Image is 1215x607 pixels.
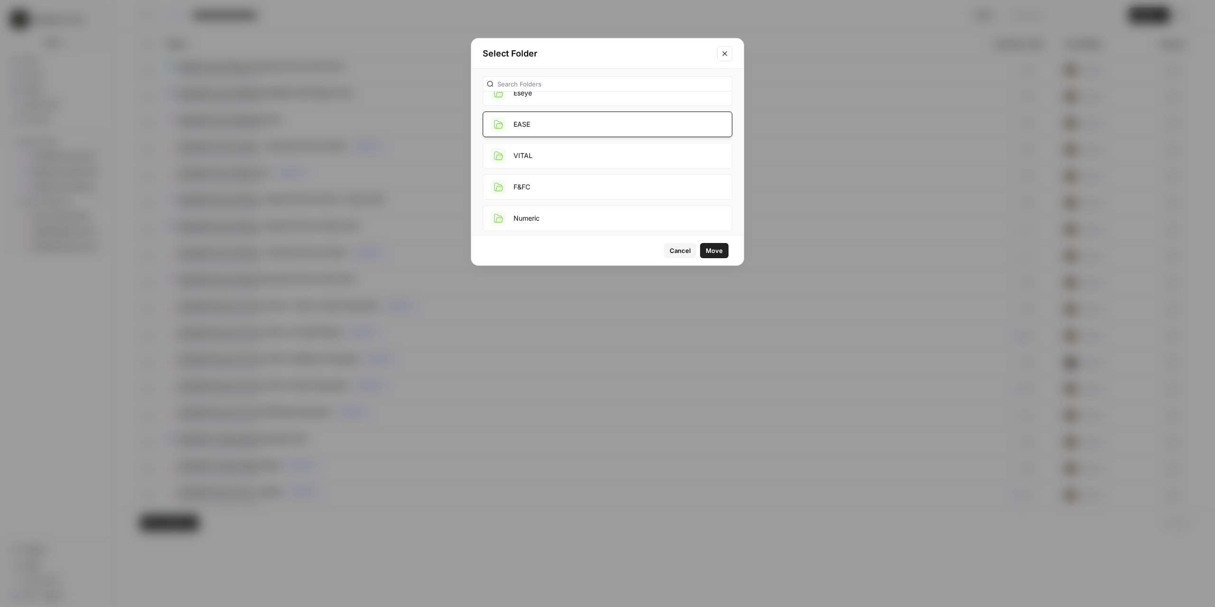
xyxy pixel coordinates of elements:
input: Search Folders [497,79,728,89]
h2: Select Folder [483,47,711,60]
button: Eseye [483,80,732,106]
button: Cancel [664,243,696,258]
button: Move [700,243,729,258]
button: Close modal [717,46,732,61]
button: Numeric [483,205,732,231]
button: F&FC [483,174,732,200]
button: EASE [483,112,732,137]
button: VITAL [483,143,732,168]
span: Cancel [670,246,691,255]
span: Move [706,246,723,255]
